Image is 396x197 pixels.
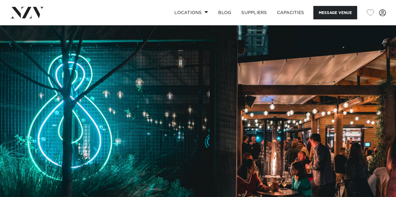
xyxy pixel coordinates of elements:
[213,6,236,19] a: BLOG
[272,6,309,19] a: Capacities
[10,7,44,18] img: nzv-logo.png
[236,6,272,19] a: SUPPLIERS
[169,6,213,19] a: Locations
[313,6,357,19] button: Message Venue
